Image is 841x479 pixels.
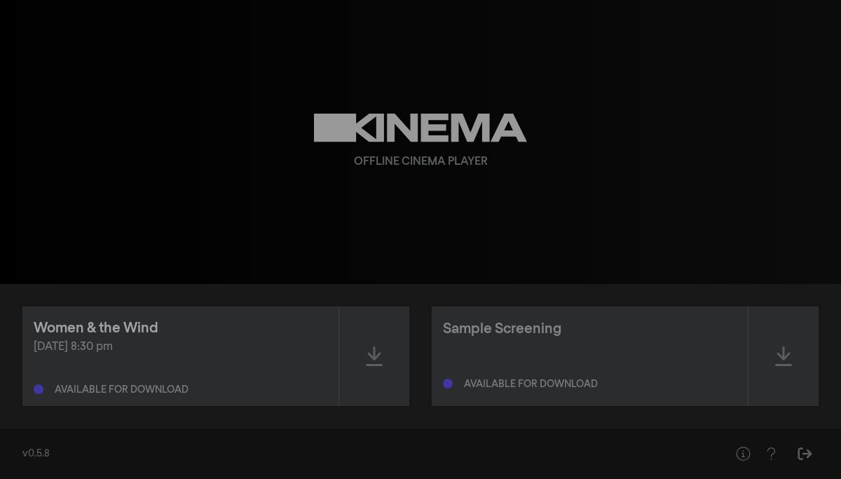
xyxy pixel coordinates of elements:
div: Sample Screening [443,318,561,339]
div: [DATE] 8:30 pm [34,339,327,356]
div: Women & the Wind [34,318,158,339]
div: Offline Cinema Player [354,154,488,170]
button: Help [757,440,785,468]
button: Sign Out [791,440,819,468]
div: v0.5.8 [22,447,701,461]
div: Available for download [464,379,598,389]
div: Available for download [55,385,189,395]
button: Help [729,440,757,468]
